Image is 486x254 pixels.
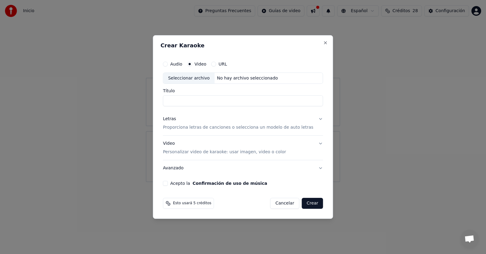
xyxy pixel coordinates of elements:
button: LetrasProporciona letras de canciones o selecciona un modelo de auto letras [163,111,323,136]
div: Letras [163,116,176,122]
button: Avanzado [163,160,323,176]
span: Esto usará 5 créditos [173,201,211,206]
div: Video [163,141,286,155]
p: Proporciona letras de canciones o selecciona un modelo de auto letras [163,125,313,131]
label: URL [218,62,227,66]
div: Seleccionar archivo [163,73,214,84]
h2: Crear Karaoke [160,43,325,48]
button: Acepto la [193,181,267,185]
label: Título [163,89,323,93]
label: Acepto la [170,181,267,185]
label: Audio [170,62,182,66]
div: No hay archivo seleccionado [214,75,280,81]
button: Crear [302,198,323,209]
p: Personalizar video de karaoke: usar imagen, video o color [163,149,286,155]
button: Cancelar [270,198,299,209]
button: VideoPersonalizar video de karaoke: usar imagen, video o color [163,136,323,160]
label: Video [194,62,206,66]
